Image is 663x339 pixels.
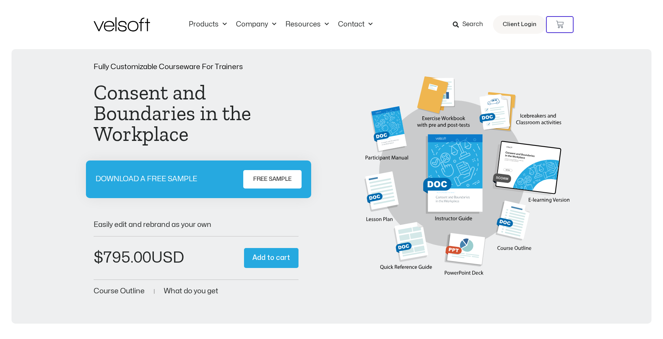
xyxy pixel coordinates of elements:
[94,288,145,295] a: Course Outline
[243,170,302,189] a: FREE SAMPLE
[164,288,218,295] a: What do you get
[94,221,299,228] p: Easily edit and rebrand as your own
[333,20,377,29] a: ContactMenu Toggle
[94,250,151,265] bdi: 795.00
[184,20,231,29] a: ProductsMenu Toggle
[462,20,483,30] span: Search
[503,20,536,30] span: Client Login
[94,82,299,144] h1: Consent and Boundaries in the Workplace
[94,250,103,265] span: $
[96,175,197,183] p: DOWNLOAD A FREE SAMPLE
[453,18,488,31] a: Search
[94,63,299,71] p: Fully Customizable Courseware For Trainers
[231,20,281,29] a: CompanyMenu Toggle
[184,20,377,29] nav: Menu
[253,175,292,184] span: FREE SAMPLE
[281,20,333,29] a: ResourcesMenu Toggle
[364,76,569,284] img: Second Product Image
[94,17,150,31] img: Velsoft Training Materials
[244,248,299,268] button: Add to cart
[566,322,659,339] iframe: chat widget
[493,15,546,34] a: Client Login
